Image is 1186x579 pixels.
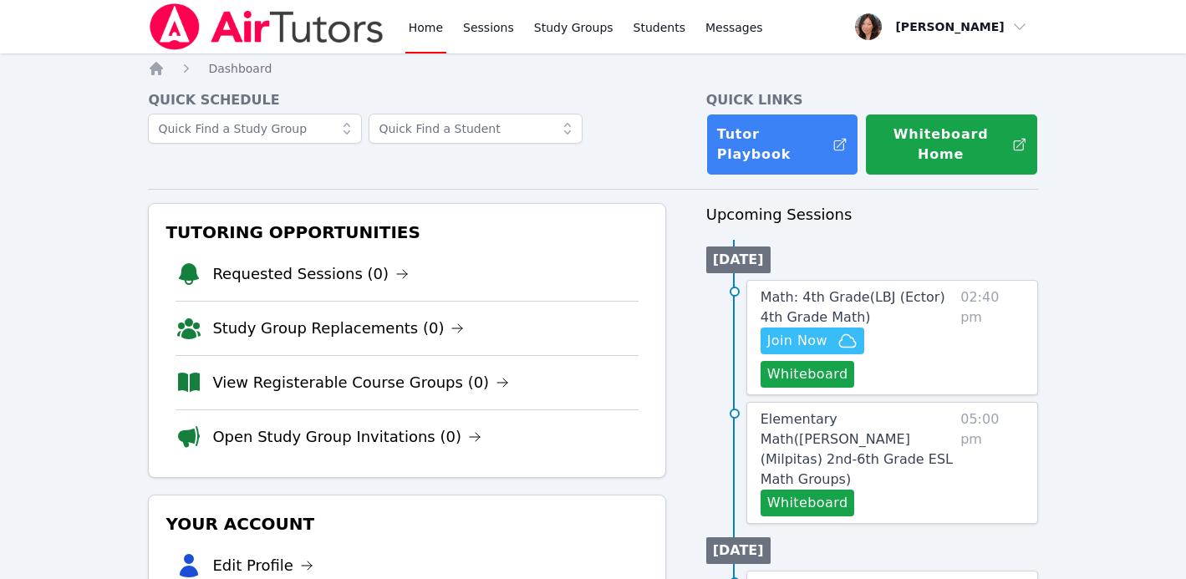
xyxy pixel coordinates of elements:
[960,287,1023,388] span: 02:40 pm
[761,328,864,354] button: Join Now
[212,262,409,286] a: Requested Sessions (0)
[761,287,954,328] a: Math: 4th Grade(LBJ (Ector) 4th Grade Math)
[162,509,651,539] h3: Your Account
[212,317,464,340] a: Study Group Replacements (0)
[761,411,953,487] span: Elementary Math ( [PERSON_NAME] (Milpitas) 2nd-6th Grade ESL Math Groups )
[767,331,827,351] span: Join Now
[212,554,313,577] a: Edit Profile
[208,62,272,75] span: Dashboard
[761,361,855,388] button: Whiteboard
[212,371,509,394] a: View Registerable Course Groups (0)
[706,203,1038,226] h3: Upcoming Sessions
[761,490,855,516] button: Whiteboard
[705,19,763,36] span: Messages
[761,289,945,325] span: Math: 4th Grade ( LBJ (Ector) 4th Grade Math )
[148,114,362,144] input: Quick Find a Study Group
[369,114,583,144] input: Quick Find a Student
[960,409,1023,516] span: 05:00 pm
[706,537,771,564] li: [DATE]
[706,114,859,175] a: Tutor Playbook
[761,409,954,490] a: Elementary Math([PERSON_NAME] (Milpitas) 2nd-6th Grade ESL Math Groups)
[148,90,665,110] h4: Quick Schedule
[208,60,272,77] a: Dashboard
[706,246,771,273] li: [DATE]
[148,60,1037,77] nav: Breadcrumb
[865,114,1037,175] button: Whiteboard Home
[212,425,481,449] a: Open Study Group Invitations (0)
[706,90,1038,110] h4: Quick Links
[162,217,651,247] h3: Tutoring Opportunities
[148,3,384,50] img: Air Tutors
